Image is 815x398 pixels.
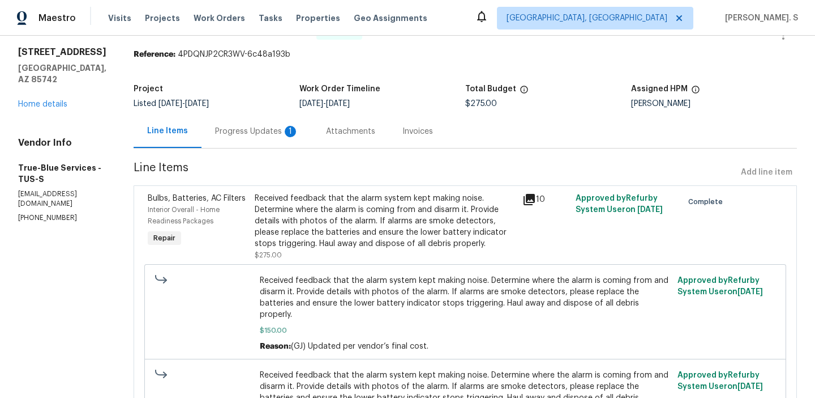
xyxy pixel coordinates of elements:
p: [EMAIL_ADDRESS][DOMAIN_NAME] [18,189,106,209]
div: Progress Updates [215,126,299,137]
span: Received feedback that the alarm system kept making noise. Determine where the alarm is coming fr... [260,275,671,320]
span: Line Items [134,162,736,183]
span: [DATE] [326,100,350,108]
span: $275.00 [255,252,282,259]
span: Approved by Refurby System User on [677,277,763,296]
span: Tasks [259,14,282,22]
span: [DATE] [158,100,182,108]
span: Reason: [260,342,291,350]
span: - [299,100,350,108]
span: Approved by Refurby System User on [576,194,663,214]
div: Invoices [402,126,433,137]
span: Listed [134,100,209,108]
div: [PERSON_NAME] [631,100,797,108]
div: Attachments [326,126,375,137]
span: [GEOGRAPHIC_DATA], [GEOGRAPHIC_DATA] [507,12,667,24]
h5: Assigned HPM [631,85,688,93]
p: [PHONE_NUMBER] [18,213,106,223]
span: Visits [108,12,131,24]
div: Line Items [147,125,188,137]
span: The total cost of line items that have been proposed by Opendoor. This sum includes line items th... [520,85,529,100]
h5: Total Budget [465,85,516,93]
span: Interior Overall - Home Readiness Packages [148,206,220,225]
span: Complete [688,196,727,208]
div: Received feedback that the alarm system kept making noise. Determine where the alarm is coming fr... [255,193,516,249]
span: [DATE] [637,206,663,214]
span: The hpm assigned to this work order. [691,85,700,100]
b: Reference: [134,50,175,58]
span: Work Orders [194,12,245,24]
span: Projects [145,12,180,24]
div: 4PDQNJP2CR3WV-6c48a193b [134,49,797,60]
span: $150.00 [260,325,671,336]
span: Approved by Refurby System User on [677,371,763,391]
h5: Project [134,85,163,93]
h2: [STREET_ADDRESS] [18,46,106,58]
span: [DATE] [299,100,323,108]
h5: Work Order Timeline [299,85,380,93]
div: 10 [522,193,569,206]
h4: Vendor Info [18,137,106,149]
span: - [158,100,209,108]
a: Home details [18,100,67,108]
div: 1 [285,126,296,137]
span: [DATE] [185,100,209,108]
span: Geo Assignments [354,12,427,24]
span: [PERSON_NAME]. S [720,12,798,24]
h5: [GEOGRAPHIC_DATA], AZ 85742 [18,62,106,85]
span: Properties [296,12,340,24]
span: $275.00 [465,100,497,108]
span: Bulbs, Batteries, AC Filters [148,194,246,202]
span: (GJ) Updated per vendor’s final cost. [291,342,428,350]
h5: True-Blue Services - TUS-S [18,162,106,185]
span: Repair [149,232,180,244]
span: [DATE] [737,288,763,296]
span: Maestro [38,12,76,24]
span: [DATE] [737,383,763,391]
